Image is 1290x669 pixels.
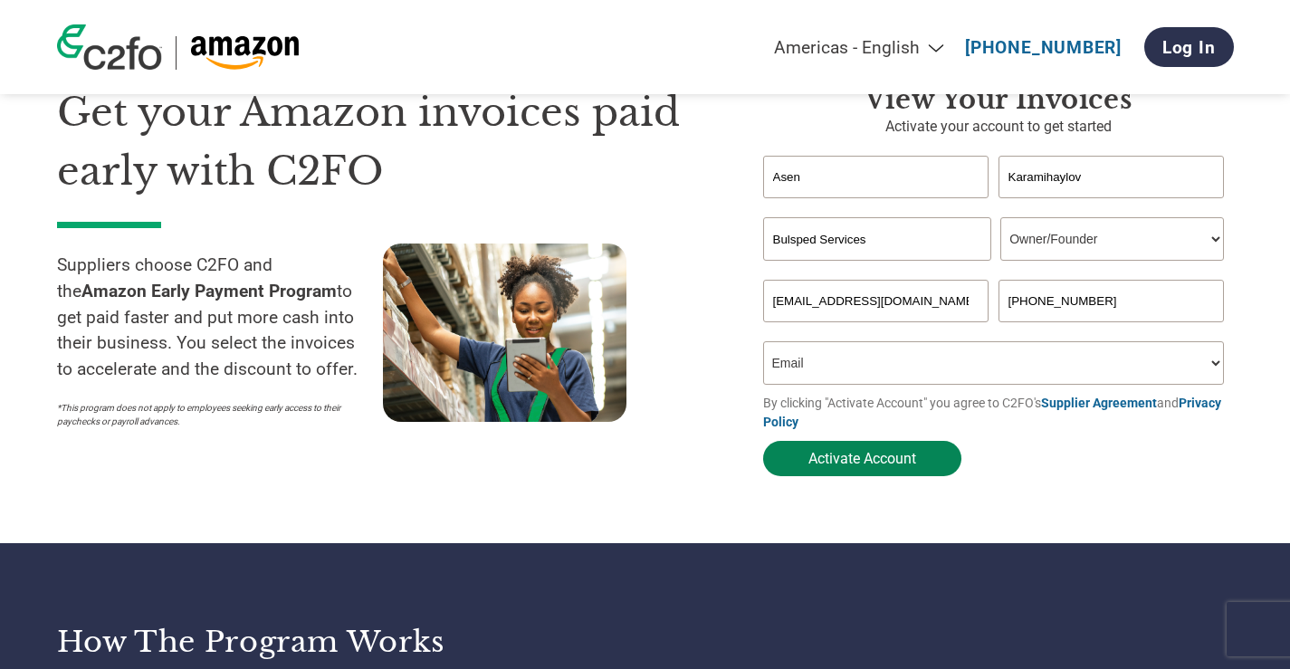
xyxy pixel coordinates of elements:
[763,217,991,261] input: Your company name*
[57,624,623,660] h3: How the program works
[1144,27,1234,67] a: Log In
[763,280,989,322] input: Invalid Email format
[57,401,365,428] p: *This program does not apply to employees seeking early access to their paychecks or payroll adva...
[57,83,709,200] h1: Get your Amazon invoices paid early with C2FO
[763,396,1221,429] a: Privacy Policy
[763,324,989,334] div: Inavlid Email Address
[57,24,162,70] img: c2fo logo
[190,36,300,70] img: Amazon
[999,200,1225,210] div: Invalid last name or last name is too long
[1041,396,1157,410] a: Supplier Agreement
[763,441,961,476] button: Activate Account
[763,394,1234,432] p: By clicking "Activate Account" you agree to C2FO's and
[999,324,1225,334] div: Inavlid Phone Number
[999,156,1225,198] input: Last Name*
[965,37,1122,58] a: [PHONE_NUMBER]
[81,281,337,301] strong: Amazon Early Payment Program
[999,280,1225,322] input: Phone*
[763,116,1234,138] p: Activate your account to get started
[763,83,1234,116] h3: View Your Invoices
[57,253,383,383] p: Suppliers choose C2FO and the to get paid faster and put more cash into their business. You selec...
[383,244,626,422] img: supply chain worker
[1000,217,1224,261] select: Title/Role
[763,263,1225,272] div: Invalid company name or company name is too long
[763,200,989,210] div: Invalid first name or first name is too long
[763,156,989,198] input: First Name*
